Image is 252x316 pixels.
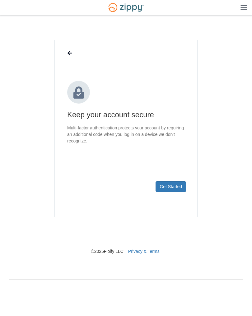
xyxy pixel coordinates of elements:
[105,0,147,15] img: Logo
[67,110,185,120] h1: Keep your account secure
[128,249,160,254] a: Privacy & Terms
[67,125,185,144] p: Multi-factor authentication protects your account by requiring an additional code when you log in...
[9,217,243,254] nav: © 2025 Floify LLC
[240,5,247,10] img: Mobile Dropdown Menu
[156,181,186,192] button: Get Started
